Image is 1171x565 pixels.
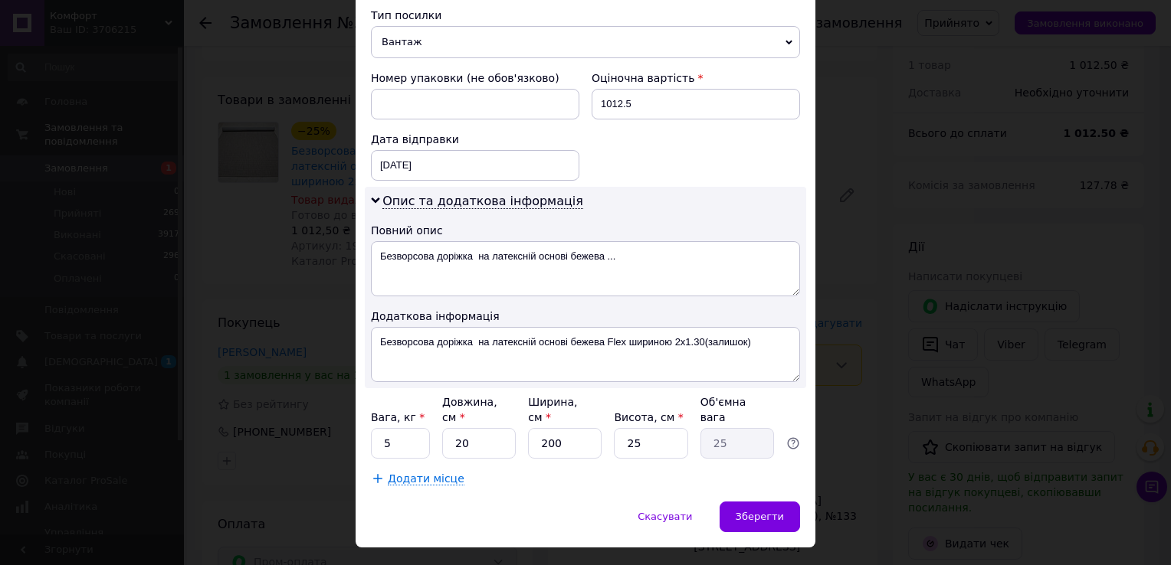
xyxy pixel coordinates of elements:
[592,70,800,86] div: Оціночна вартість
[371,9,441,21] span: Тип посилки
[371,327,800,382] textarea: Безворсова доріжка на латексній основі бежева Flex шириною 2х1.30(залишок)
[371,241,800,296] textarea: Безворсова доріжка на латексній основі бежева ...
[382,194,583,209] span: Опис та додаткова інформація
[371,132,579,147] div: Дата відправки
[388,472,464,485] span: Додати місце
[700,394,774,425] div: Об'ємна вага
[371,70,579,86] div: Номер упаковки (не обов'язково)
[371,309,800,324] div: Додаткова інформація
[442,396,497,423] label: Довжина, см
[371,411,425,423] label: Вага, кг
[371,26,800,58] span: Вантаж
[371,223,800,238] div: Повний опис
[638,511,692,522] span: Скасувати
[614,411,683,423] label: Висота, см
[528,396,577,423] label: Ширина, см
[736,511,784,522] span: Зберегти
